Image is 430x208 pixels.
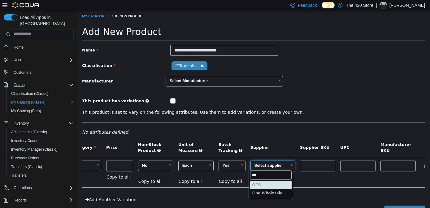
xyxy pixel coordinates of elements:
[322,2,335,8] input: Dark Mode
[6,128,76,136] button: Adjustments (Classic)
[9,163,74,170] span: Transfers (Classic)
[11,56,26,64] button: Users
[6,145,76,154] button: Inventory Manager (Classic)
[380,2,387,9] div: Jeroen Brasz
[1,81,76,89] button: Catalog
[376,2,377,9] p: |
[14,70,32,75] span: Customers
[11,91,49,96] span: Classification (Classic)
[14,121,29,126] span: Inventory
[9,99,48,106] a: My Catalog (Classic)
[14,57,23,62] span: Users
[9,146,60,153] a: Inventory Manager (Classic)
[9,154,42,162] a: Purchase Orders
[11,108,41,113] span: My Catalog (Beta)
[346,2,373,9] p: The 420 Store
[6,154,76,162] button: Purchase Orders
[11,81,74,89] span: Catalog
[1,184,76,192] button: Operations
[11,56,74,64] span: Users
[12,2,40,8] img: Cova
[9,172,74,179] span: Transfers
[9,137,74,144] span: Inventory Count
[11,184,34,192] button: Operations
[9,146,74,153] span: Inventory Manager (Classic)
[11,138,37,143] span: Inventory Count
[1,68,76,77] button: Customers
[9,128,74,136] span: Adjustments (Classic)
[11,120,31,127] button: Inventory
[14,198,27,203] span: Reports
[14,185,32,190] span: Operations
[9,137,40,144] a: Inventory Count
[298,2,317,8] span: Feedback
[11,147,58,152] span: Inventory Manager (Classic)
[11,164,42,169] span: Transfers (Classic)
[11,100,46,105] span: My Catalog (Classic)
[9,154,74,162] span: Purchase Orders
[11,197,29,204] button: Reports
[9,172,29,179] a: Transfers
[1,55,76,64] button: Users
[11,197,74,204] span: Reports
[9,90,74,97] span: Classification (Classic)
[11,173,27,178] span: Transfers
[6,89,76,98] button: Classification (Classic)
[389,2,425,9] p: [PERSON_NAME]
[1,119,76,128] button: Inventory
[14,45,24,50] span: Home
[6,98,76,107] button: My Catalog (Classic)
[9,107,44,115] a: My Catalog (Beta)
[11,130,47,135] span: Adjustments (Classic)
[11,44,26,51] a: Home
[173,179,214,187] div: One Wholesale
[11,184,74,192] span: Operations
[9,163,45,170] a: Transfers (Classic)
[14,82,26,87] span: Catalog
[11,69,34,76] a: Customers
[9,107,74,115] span: My Catalog (Beta)
[11,120,74,127] span: Inventory
[1,196,76,205] button: Reports
[9,90,51,97] a: Classification (Classic)
[11,81,29,89] button: Catalog
[1,43,76,52] button: Home
[6,171,76,180] button: Transfers
[6,107,76,115] button: My Catalog (Beta)
[6,162,76,171] button: Transfers (Classic)
[9,128,50,136] a: Adjustments (Classic)
[6,136,76,145] button: Inventory Count
[11,69,74,76] span: Customers
[9,99,74,106] span: My Catalog (Classic)
[173,170,214,179] div: OCS
[11,43,74,51] span: Home
[17,14,74,27] span: Load All Apps in [GEOGRAPHIC_DATA]
[11,156,39,161] span: Purchase Orders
